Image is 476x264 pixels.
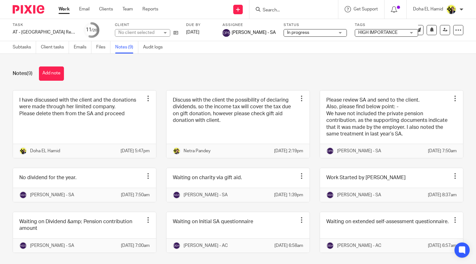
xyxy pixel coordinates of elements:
a: Work [59,6,70,12]
p: Netra Pandey [184,148,210,154]
span: HIGH IMPORTANCE [358,30,398,35]
img: svg%3E [222,29,230,37]
img: svg%3E [19,191,27,199]
span: Get Support [354,7,378,11]
a: Clients [99,6,113,12]
h1: Notes [13,70,33,77]
p: [DATE] 7:50am [428,148,457,154]
p: [DATE] 8:37am [428,192,457,198]
a: Client tasks [41,41,69,53]
p: [PERSON_NAME] - SA [30,242,74,249]
img: svg%3E [173,191,180,199]
p: [PERSON_NAME] - SA [337,148,381,154]
a: Reports [142,6,158,12]
img: svg%3E [326,242,334,249]
p: [PERSON_NAME] - SA [184,192,228,198]
img: svg%3E [326,147,334,155]
a: Team [122,6,133,12]
span: [PERSON_NAME] - SA [232,29,276,36]
p: Doha EL Hamid [30,148,60,154]
p: Doha EL Hamid [413,6,443,12]
span: (9) [27,71,33,76]
img: svg%3E [326,191,334,199]
img: Doha-Starbridge.jpg [446,4,456,15]
a: Files [96,41,110,53]
p: [DATE] 1:39pm [274,192,303,198]
a: Emails [74,41,91,53]
p: [DATE] 5:47pm [121,148,150,154]
label: Assignee [222,22,276,28]
img: Netra-New-Starbridge-Yellow.jpg [173,147,180,155]
img: svg%3E [19,242,27,249]
a: Email [79,6,90,12]
p: [DATE] 7:00am [121,242,150,249]
span: [DATE] [186,30,199,35]
div: 11 [86,26,97,34]
a: Audit logs [143,41,167,53]
a: Notes (9) [115,41,138,53]
label: Due by [186,22,215,28]
p: [PERSON_NAME] - SA [337,192,381,198]
p: [PERSON_NAME] - AC [337,242,381,249]
label: Status [284,22,347,28]
p: [PERSON_NAME] - SA [30,192,74,198]
div: AT - SA Return - PE 05-04-2025 [13,29,76,35]
p: [DATE] 2:19pm [274,148,303,154]
p: [DATE] 6:58am [274,242,303,249]
p: [DATE] 7:50am [121,192,150,198]
div: No client selected [118,29,160,36]
small: /20 [91,28,97,32]
img: svg%3E [173,242,180,249]
button: Add note [39,66,64,81]
img: Pixie [13,5,44,14]
span: In progress [287,30,309,35]
label: Client [115,22,178,28]
p: [PERSON_NAME] - AC [184,242,228,249]
div: AT - [GEOGRAPHIC_DATA] Return - PE [DATE] [13,29,76,35]
img: Doha-Starbridge.jpg [19,147,27,155]
label: Tags [355,22,418,28]
input: Search [262,8,319,13]
p: [DATE] 6:57am [428,242,457,249]
label: Task [13,22,76,28]
a: Subtasks [13,41,36,53]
